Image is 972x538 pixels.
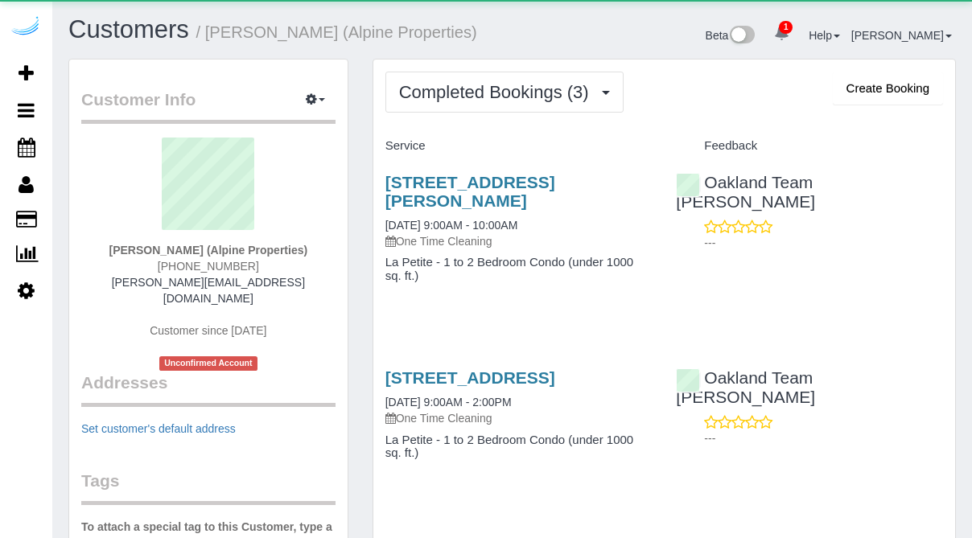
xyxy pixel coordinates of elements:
p: One Time Cleaning [385,233,653,249]
a: [PERSON_NAME][EMAIL_ADDRESS][DOMAIN_NAME] [112,276,305,305]
p: --- [704,235,943,251]
a: Set customer's default address [81,422,236,435]
span: 1 [779,21,793,34]
a: [DATE] 9:00AM - 2:00PM [385,396,512,409]
strong: [PERSON_NAME] (Alpine Properties) [109,244,308,257]
a: Help [809,29,840,42]
h4: Feedback [676,139,943,153]
a: [STREET_ADDRESS] [385,368,555,387]
span: [PHONE_NUMBER] [158,260,259,273]
small: / [PERSON_NAME] (Alpine Properties) [196,23,477,41]
a: Customers [68,15,189,43]
h4: La Petite - 1 to 2 Bedroom Condo (under 1000 sq. ft.) [385,433,653,460]
span: Unconfirmed Account [159,356,257,370]
button: Completed Bookings (3) [385,72,624,113]
p: One Time Cleaning [385,410,653,426]
h4: Service [385,139,653,153]
h4: La Petite - 1 to 2 Bedroom Condo (under 1000 sq. ft.) [385,256,653,282]
img: Automaid Logo [10,16,42,39]
a: [STREET_ADDRESS][PERSON_NAME] [385,173,555,210]
img: New interface [728,26,755,47]
a: Beta [706,29,756,42]
span: Customer since [DATE] [150,324,266,337]
a: Oakland Team [PERSON_NAME] [676,173,815,211]
button: Create Booking [833,72,943,105]
a: [DATE] 9:00AM - 10:00AM [385,219,518,232]
legend: Tags [81,469,336,505]
a: [PERSON_NAME] [851,29,952,42]
a: Oakland Team [PERSON_NAME] [676,368,815,406]
span: Completed Bookings (3) [399,82,597,102]
p: --- [704,430,943,446]
a: 1 [766,16,797,51]
legend: Customer Info [81,88,336,124]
